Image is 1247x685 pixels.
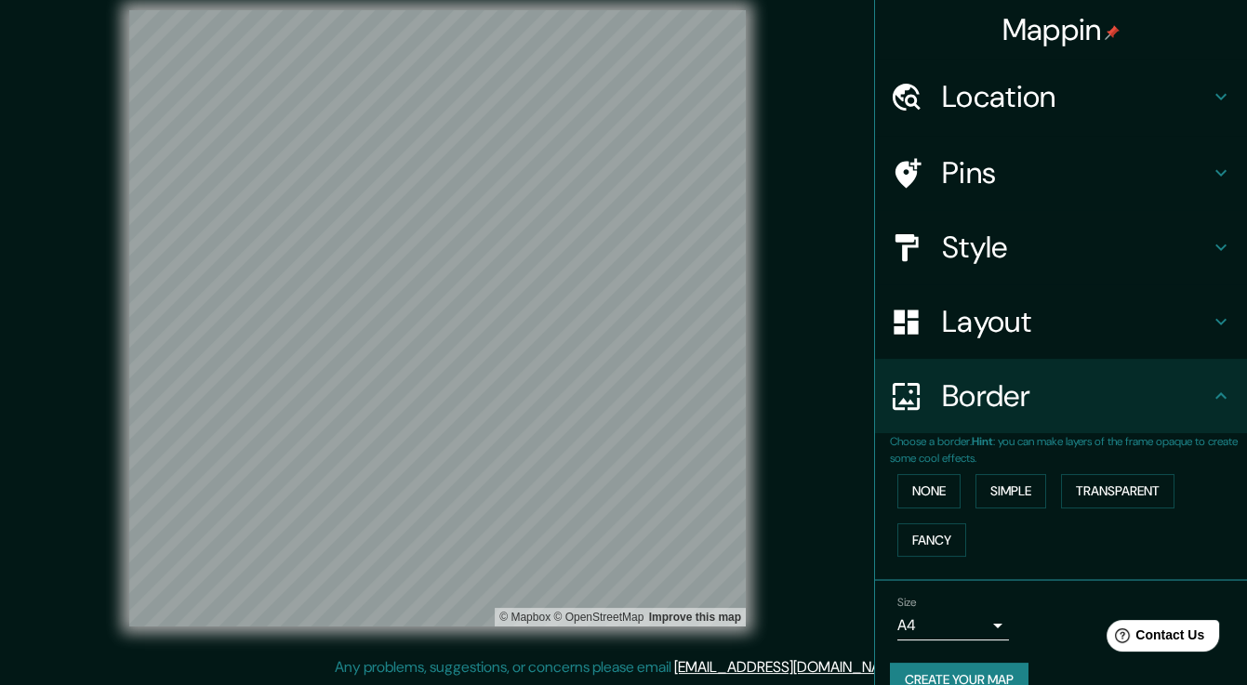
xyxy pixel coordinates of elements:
[942,377,1210,415] h4: Border
[649,611,741,624] a: Map feedback
[942,229,1210,266] h4: Style
[1081,613,1227,665] iframe: Help widget launcher
[875,359,1247,433] div: Border
[553,611,643,624] a: OpenStreetMap
[942,78,1210,115] h4: Location
[897,595,917,611] label: Size
[875,59,1247,134] div: Location
[335,656,907,678] p: Any problems, suggestions, or concerns please email .
[897,611,1009,640] div: A4
[875,284,1247,359] div: Layout
[875,210,1247,284] div: Style
[897,474,961,508] button: None
[975,474,1046,508] button: Simple
[897,523,966,558] button: Fancy
[890,433,1247,467] p: Choose a border. : you can make layers of the frame opaque to create some cool effects.
[674,657,904,677] a: [EMAIL_ADDRESS][DOMAIN_NAME]
[1002,11,1121,48] h4: Mappin
[1105,25,1120,40] img: pin-icon.png
[1061,474,1174,508] button: Transparent
[942,303,1210,340] h4: Layout
[972,434,993,449] b: Hint
[875,136,1247,210] div: Pins
[129,10,746,626] canvas: Map
[499,611,551,624] a: Mapbox
[942,154,1210,191] h4: Pins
